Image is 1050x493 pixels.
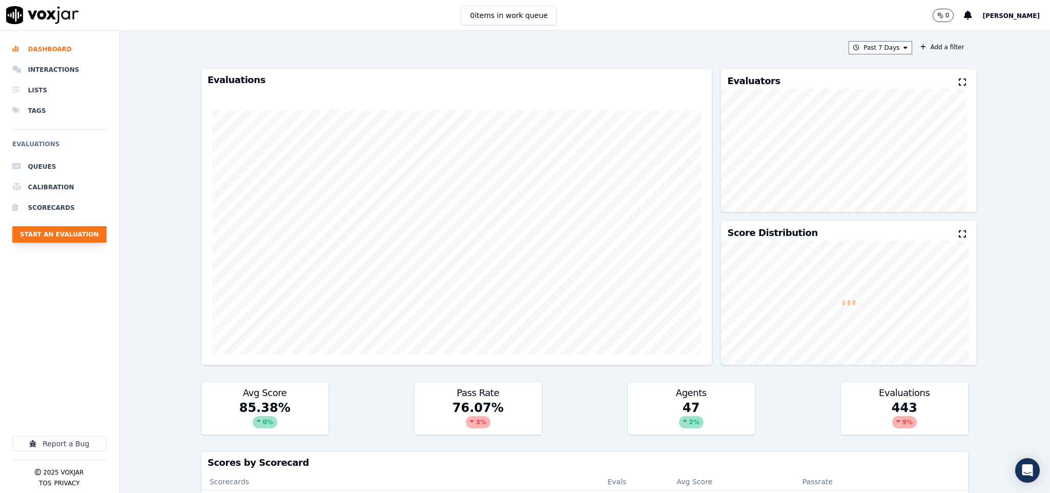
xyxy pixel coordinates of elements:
[727,76,780,86] h3: Evaluators
[916,41,968,53] button: Add a filter
[982,12,1040,19] span: [PERSON_NAME]
[415,400,542,435] div: 76.07 %
[461,6,557,25] button: 0items in work queue
[208,75,706,85] h3: Evaluations
[1015,458,1040,483] div: Open Intercom Messenger
[12,138,107,156] h6: Evaluations
[945,11,950,19] p: 0
[933,9,964,22] button: 0
[201,400,328,435] div: 85.38 %
[849,41,912,54] button: Past 7 Days
[982,9,1050,22] button: [PERSON_NAME]
[770,474,864,490] th: Passrate
[12,198,107,218] a: Scorecards
[933,9,954,22] button: 0
[599,474,668,490] th: Evals
[12,177,107,198] a: Calibration
[208,388,322,398] h3: Avg Score
[466,416,490,428] div: 3 %
[668,474,770,490] th: Avg Score
[12,156,107,177] a: Queues
[6,6,79,24] img: voxjar logo
[679,416,704,428] div: 2 %
[54,479,79,487] button: Privacy
[208,458,962,467] h3: Scores by Scorecard
[847,388,962,398] h3: Evaluations
[12,436,107,451] button: Report a Bug
[12,101,107,121] a: Tags
[43,468,84,477] p: 2025 Voxjar
[12,39,107,60] a: Dashboard
[12,226,107,243] button: Start an Evaluation
[628,400,755,435] div: 47
[12,60,107,80] a: Interactions
[841,400,968,435] div: 443
[253,416,277,428] div: 0 %
[12,80,107,101] a: Lists
[39,479,51,487] button: TOS
[634,388,749,398] h3: Agents
[421,388,536,398] h3: Pass Rate
[892,416,917,428] div: 9 %
[727,228,817,238] h3: Score Distribution
[201,474,600,490] th: Scorecards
